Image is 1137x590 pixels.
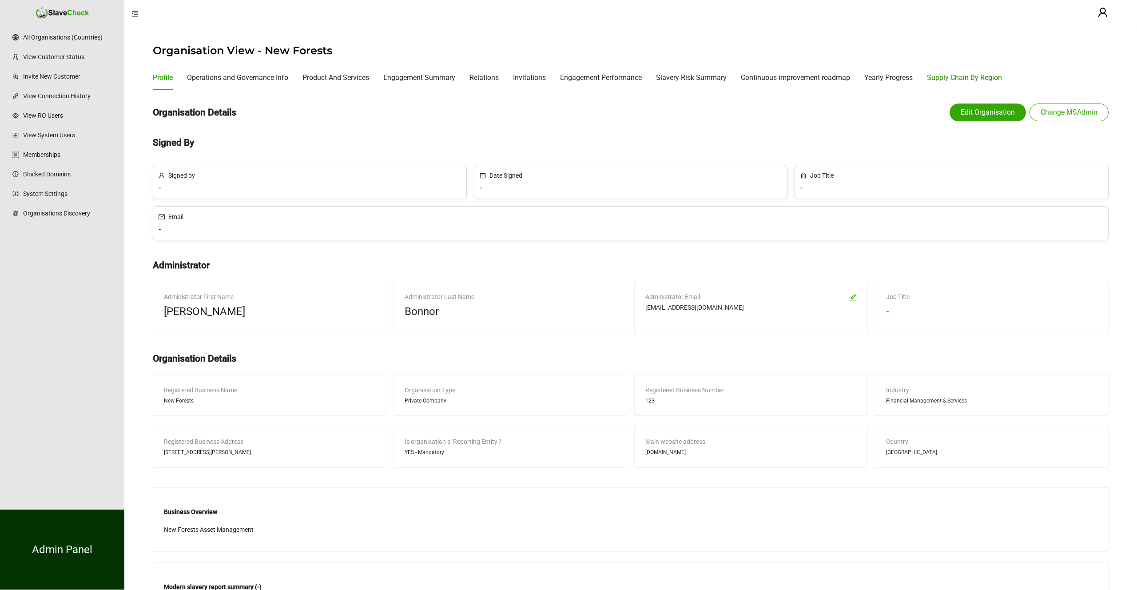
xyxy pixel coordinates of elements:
[513,72,546,83] div: Invitations
[23,48,115,66] a: View Customer Status
[886,385,1097,395] div: Industry
[164,507,1097,517] h4: Business Overview
[961,107,1015,118] span: Edit Organisation
[405,448,444,457] span: YES - Mandatory
[800,172,807,179] span: bank
[23,87,115,105] a: View Connection History
[886,448,937,457] span: [GEOGRAPHIC_DATA]
[927,72,1002,83] div: Supply Chain By Region
[164,525,1097,534] p: New Forests Asset Management
[159,212,1103,222] span: Email
[164,303,245,320] span: [PERSON_NAME]
[23,185,115,203] a: System Settings
[159,171,461,180] span: Signed by
[560,72,642,83] div: Engagement Performance
[159,182,161,193] span: -
[1041,107,1097,118] span: Change MSAdmin
[405,437,616,446] div: Is organisation a 'Reporting Entity'?
[164,292,375,302] div: Administrator First Name
[405,303,439,320] span: Bonnor
[153,258,1109,273] h2: Administrator
[405,397,446,405] span: Private Company
[469,72,499,83] div: Relations
[886,292,1097,302] div: Job Title
[159,172,165,179] span: user
[886,437,1097,446] div: Country
[1097,7,1108,18] span: user
[153,44,1109,58] h1: Organisation View - New Forests
[656,72,727,83] div: Slavery Risk Summary
[164,448,251,457] span: [STREET_ADDRESS][PERSON_NAME]
[159,223,161,235] span: -
[886,303,889,320] span: -
[164,397,194,405] span: New Forests
[405,385,616,395] div: Organisation Type
[645,292,846,302] div: Administrator Email
[800,182,803,193] span: -
[153,136,1109,150] h2: Signed By
[23,146,115,163] a: Memberships
[131,10,139,17] span: menu-fold
[480,171,782,180] span: Date Signed
[23,165,115,183] a: Blocked Domains
[645,385,857,395] div: Registered Business Number
[23,107,115,124] a: View RO Users
[950,104,1026,121] button: Edit Organisation
[886,397,967,405] span: Financial Management & Services
[153,72,173,83] div: Profile
[645,397,655,405] span: 123
[164,385,375,395] div: Registered Business Name
[741,72,850,83] div: Continuous improvement roadmap
[480,172,486,179] span: calendar
[153,351,1109,366] h2: Organisation Details
[405,292,616,302] div: Administrator Last Name
[383,72,455,83] div: Engagement Summary
[23,126,115,144] a: View System Users
[864,72,913,83] div: Yearly Progress
[645,303,744,312] span: [EMAIL_ADDRESS][DOMAIN_NAME]
[159,214,165,220] span: mail
[800,171,1103,180] span: Job Title
[302,72,369,83] div: Product And Services
[153,105,236,120] h2: Organisation Details
[645,448,686,457] span: [DOMAIN_NAME]
[480,182,482,193] span: -
[187,72,288,83] div: Operations and Governance Info
[164,437,375,446] div: Registered Business Address
[850,294,857,301] span: edit
[23,68,115,85] a: Invite New Customer
[1030,104,1109,121] button: Change MSAdmin
[23,28,115,46] a: All Organisations (Countries)
[23,204,115,222] a: Organisations Discovery
[645,437,857,446] div: Main website address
